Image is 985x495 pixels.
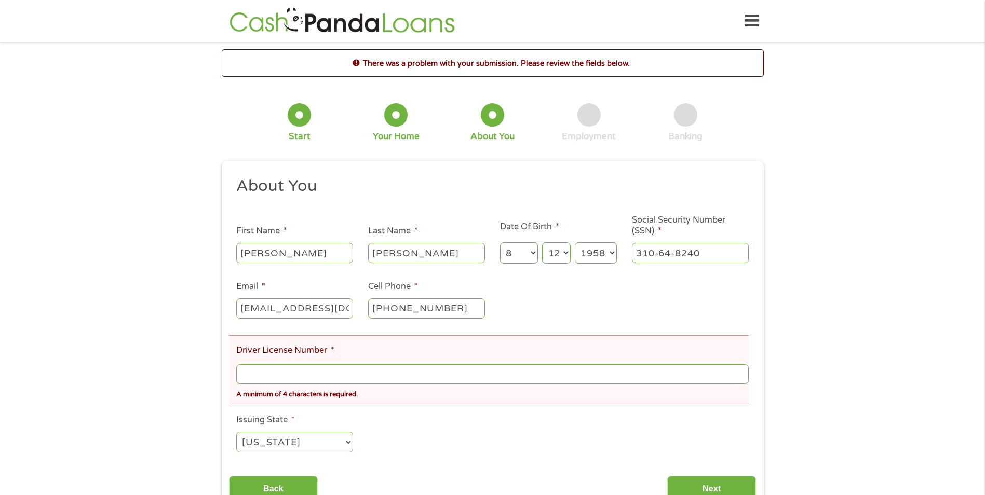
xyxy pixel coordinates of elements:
input: John [236,243,353,263]
label: Driver License Number [236,345,334,356]
div: About You [470,131,515,142]
label: First Name [236,226,287,237]
img: GetLoanNow Logo [226,6,458,36]
div: A minimum of 4 characters is required. [236,386,748,400]
h2: There was a problem with your submission. Please review the fields below. [222,58,763,69]
label: Cell Phone [368,281,418,292]
div: Banking [668,131,703,142]
input: (541) 754-3010 [368,298,485,318]
div: Your Home [373,131,420,142]
label: Social Security Number (SSN) [632,215,749,237]
input: john@gmail.com [236,298,353,318]
div: Employment [562,131,616,142]
input: 078-05-1120 [632,243,749,263]
div: Start [289,131,311,142]
input: Smith [368,243,485,263]
label: Issuing State [236,415,295,425]
label: Last Name [368,226,418,237]
label: Date Of Birth [500,222,559,232]
h2: About You [236,176,741,197]
label: Email [236,281,265,292]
